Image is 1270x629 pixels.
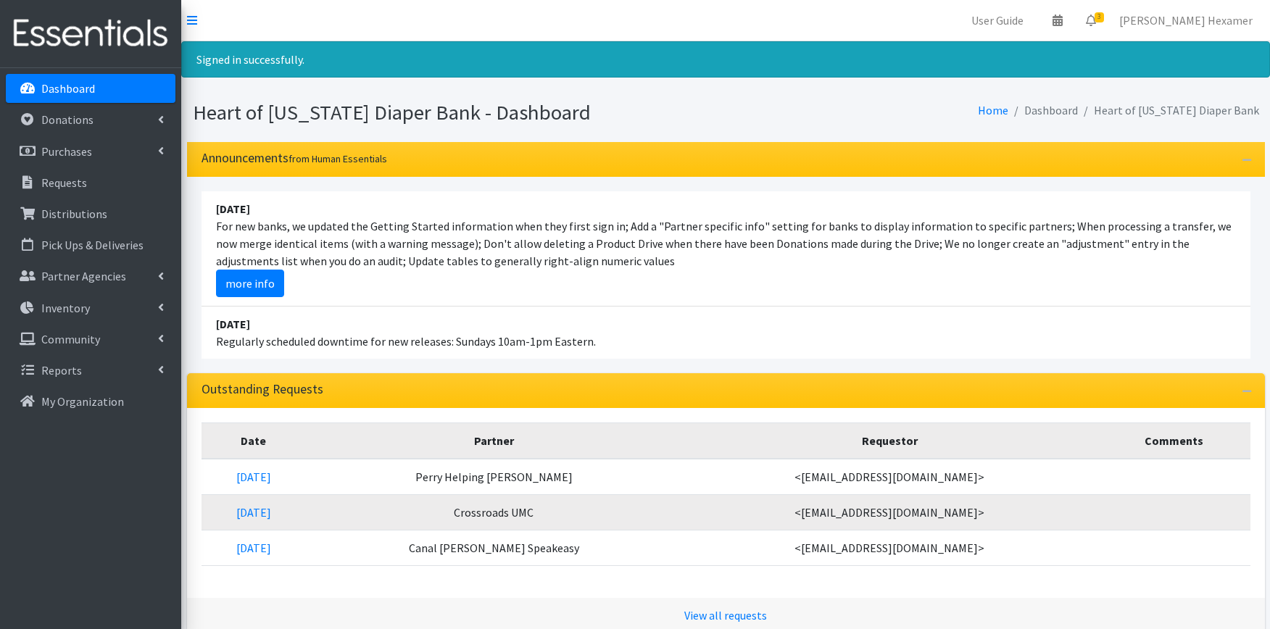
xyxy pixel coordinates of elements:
[236,505,271,520] a: [DATE]
[41,112,94,127] p: Donations
[6,105,175,134] a: Donations
[1078,100,1259,121] li: Heart of [US_STATE] Diaper Bank
[1095,12,1104,22] span: 3
[6,325,175,354] a: Community
[6,199,175,228] a: Distributions
[41,144,92,159] p: Purchases
[306,494,682,530] td: Crossroads UMC
[978,103,1008,117] a: Home
[6,9,175,58] img: HumanEssentials
[41,238,144,252] p: Pick Ups & Deliveries
[236,470,271,484] a: [DATE]
[6,293,175,322] a: Inventory
[216,270,284,297] a: more info
[6,356,175,385] a: Reports
[1008,100,1078,121] li: Dashboard
[306,459,682,495] td: Perry Helping [PERSON_NAME]
[684,608,767,622] a: View all requests
[682,459,1097,495] td: <[EMAIL_ADDRESS][DOMAIN_NAME]>
[6,230,175,259] a: Pick Ups & Deliveries
[181,41,1270,78] div: Signed in successfully.
[202,151,387,166] h3: Announcements
[306,422,682,459] th: Partner
[682,530,1097,565] td: <[EMAIL_ADDRESS][DOMAIN_NAME]>
[6,168,175,197] a: Requests
[202,307,1250,359] li: Regularly scheduled downtime for new releases: Sundays 10am-1pm Eastern.
[41,269,126,283] p: Partner Agencies
[41,394,124,409] p: My Organization
[6,74,175,103] a: Dashboard
[202,191,1250,307] li: For new banks, we updated the Getting Started information when they first sign in; Add a "Partner...
[41,332,100,346] p: Community
[216,201,250,216] strong: [DATE]
[193,100,721,125] h1: Heart of [US_STATE] Diaper Bank - Dashboard
[6,262,175,291] a: Partner Agencies
[41,207,107,221] p: Distributions
[41,175,87,190] p: Requests
[289,152,387,165] small: from Human Essentials
[6,387,175,416] a: My Organization
[1108,6,1264,35] a: [PERSON_NAME] Hexamer
[1097,422,1250,459] th: Comments
[1074,6,1108,35] a: 3
[682,494,1097,530] td: <[EMAIL_ADDRESS][DOMAIN_NAME]>
[6,137,175,166] a: Purchases
[41,81,95,96] p: Dashboard
[41,301,90,315] p: Inventory
[960,6,1035,35] a: User Guide
[41,363,82,378] p: Reports
[202,422,306,459] th: Date
[202,382,323,397] h3: Outstanding Requests
[236,541,271,555] a: [DATE]
[682,422,1097,459] th: Requestor
[216,317,250,331] strong: [DATE]
[306,530,682,565] td: Canal [PERSON_NAME] Speakeasy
